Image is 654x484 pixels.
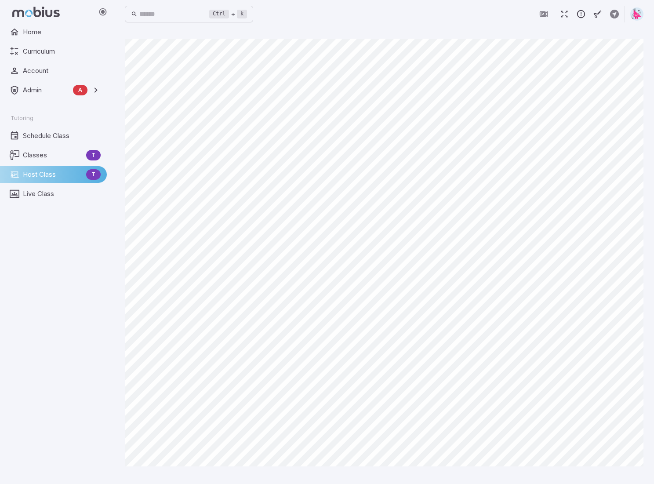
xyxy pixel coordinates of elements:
[23,66,101,76] span: Account
[73,86,87,95] span: A
[556,6,573,22] button: Fullscreen Game
[589,6,606,22] button: Start Drawing on Questions
[23,85,69,95] span: Admin
[23,170,83,179] span: Host Class
[86,151,101,160] span: T
[23,150,83,160] span: Classes
[573,6,589,22] button: Report an Issue
[237,10,247,18] kbd: k
[606,6,623,22] button: Create Activity
[23,131,101,141] span: Schedule Class
[11,114,33,122] span: Tutoring
[209,9,247,19] div: +
[630,7,643,21] img: right-triangle.svg
[23,47,101,56] span: Curriculum
[86,170,101,179] span: T
[23,189,101,199] span: Live Class
[23,27,101,37] span: Home
[209,10,229,18] kbd: Ctrl
[535,6,552,22] button: Join in Zoom Client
